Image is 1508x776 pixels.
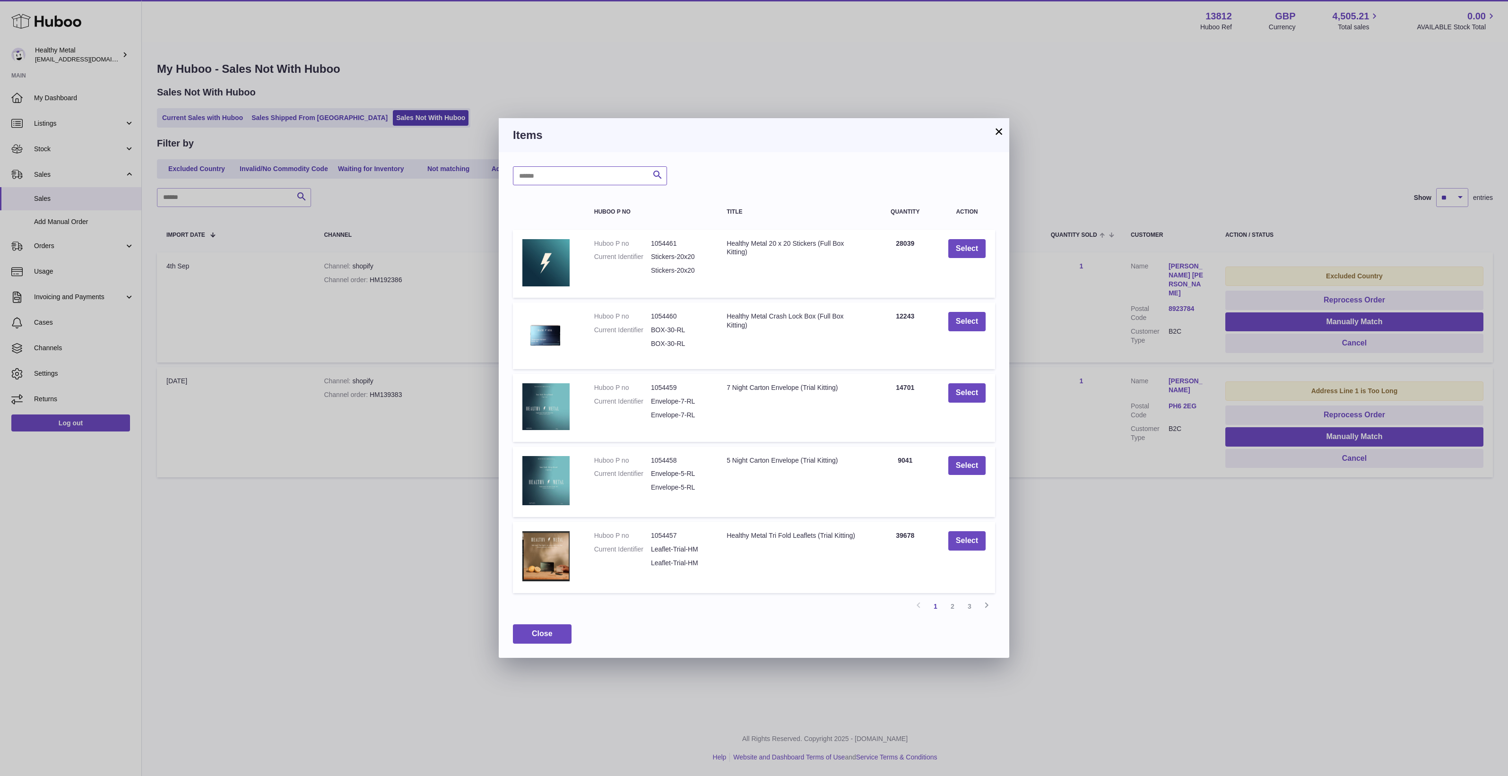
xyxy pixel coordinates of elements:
dd: 1054458 [651,456,708,465]
dt: Current Identifier [594,397,651,406]
dt: Current Identifier [594,252,651,261]
button: × [993,126,1005,137]
a: 1 [927,598,944,615]
img: Healthy Metal 20 x 20 Stickers (Full Box Kitting) [522,239,570,286]
dd: BOX-30-RL [651,326,708,335]
dd: 1054461 [651,239,708,248]
dd: Envelope-5-RL [651,483,708,492]
div: 7 Night Carton Envelope (Trial Kitting) [727,383,862,392]
button: Select [948,456,986,475]
img: Healthy Metal Crash Lock Box (Full Box Kitting) [522,312,570,357]
td: 28039 [872,230,939,298]
td: 14701 [872,374,939,441]
div: Healthy Metal Crash Lock Box (Full Box Kitting) [727,312,862,330]
dd: Envelope-7-RL [651,397,708,406]
dd: Leaflet-Trial-HM [651,545,708,554]
button: Select [948,312,986,331]
img: 5 Night Carton Envelope (Trial Kitting) [522,456,570,506]
dd: BOX-30-RL [651,339,708,348]
dt: Huboo P no [594,383,651,392]
h3: Items [513,128,995,143]
dt: Huboo P no [594,239,651,248]
dt: Current Identifier [594,326,651,335]
th: Title [717,199,872,224]
button: Select [948,383,986,403]
button: Close [513,624,572,644]
dt: Huboo P no [594,312,651,321]
div: Healthy Metal Tri Fold Leaflets (Trial Kitting) [727,531,862,540]
div: 5 Night Carton Envelope (Trial Kitting) [727,456,862,465]
dd: 1054459 [651,383,708,392]
a: 2 [944,598,961,615]
div: Healthy Metal 20 x 20 Stickers (Full Box Kitting) [727,239,862,257]
dt: Huboo P no [594,456,651,465]
img: Healthy Metal Tri Fold Leaflets (Trial Kitting) [522,531,570,581]
dd: 1054457 [651,531,708,540]
dd: Stickers-20x20 [651,252,708,261]
span: Close [532,629,553,638]
td: 12243 [872,302,939,369]
dt: Current Identifier [594,469,651,478]
th: Huboo P no [585,199,717,224]
dt: Huboo P no [594,531,651,540]
th: Quantity [872,199,939,224]
td: 39678 [872,522,939,593]
a: 3 [961,598,978,615]
dd: Leaflet-Trial-HM [651,559,708,568]
dd: 1054460 [651,312,708,321]
button: Select [948,239,986,259]
dt: Current Identifier [594,545,651,554]
img: 7 Night Carton Envelope (Trial Kitting) [522,383,570,430]
button: Select [948,531,986,551]
td: 9041 [872,447,939,517]
dd: Envelope-7-RL [651,411,708,420]
dd: Stickers-20x20 [651,266,708,275]
dd: Envelope-5-RL [651,469,708,478]
th: Action [939,199,995,224]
